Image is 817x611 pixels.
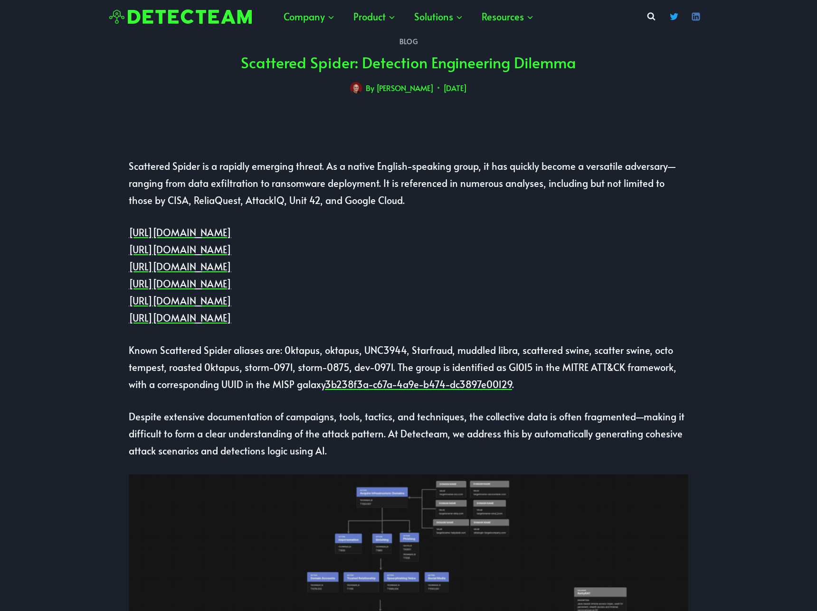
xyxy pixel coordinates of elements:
span: Company [284,8,334,25]
a: Twitter [665,7,684,26]
span: By [366,81,374,95]
p: Despite extensive documentation of campaigns, tools, tactics, and techniques, the collective data... [129,408,688,459]
a: [PERSON_NAME] [376,83,434,93]
span: Resources [482,8,533,25]
p: Scattered Spider is a rapidly emerging threat. As a native English-speaking group, it has quickly... [129,157,688,209]
img: Detecteam [109,9,252,24]
a: [URL][DOMAIN_NAME] [129,260,231,273]
a: [URL][DOMAIN_NAME] [129,277,231,290]
time: [DATE] [443,81,467,95]
a: Resources [472,2,543,31]
a: Linkedin [686,7,705,26]
img: Avatar photo [350,82,362,94]
a: Solutions [405,2,472,31]
span: Product [353,8,395,25]
a: Author image [350,82,362,94]
a: [URL][DOMAIN_NAME] [129,311,231,324]
p: Known Scattered Spider aliases are: 0ktapus, oktapus, UNC3944, Starfraud, muddled libra, scattere... [129,342,688,393]
a: Blog [399,37,418,46]
a: 3b238f3a-c67a-4a9e-b474-dc3897e00129 [325,378,512,391]
a: Company [274,2,344,31]
nav: Primary [274,2,543,31]
a: Product [344,2,405,31]
button: View Search Form [643,8,660,25]
a: [URL][DOMAIN_NAME] [129,243,231,256]
a: [URL][DOMAIN_NAME] [129,294,231,307]
a: [URL][DOMAIN_NAME] [129,226,231,239]
h1: Scattered Spider: Detection Engineering Dilemma [241,51,576,74]
span: Solutions [414,8,463,25]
